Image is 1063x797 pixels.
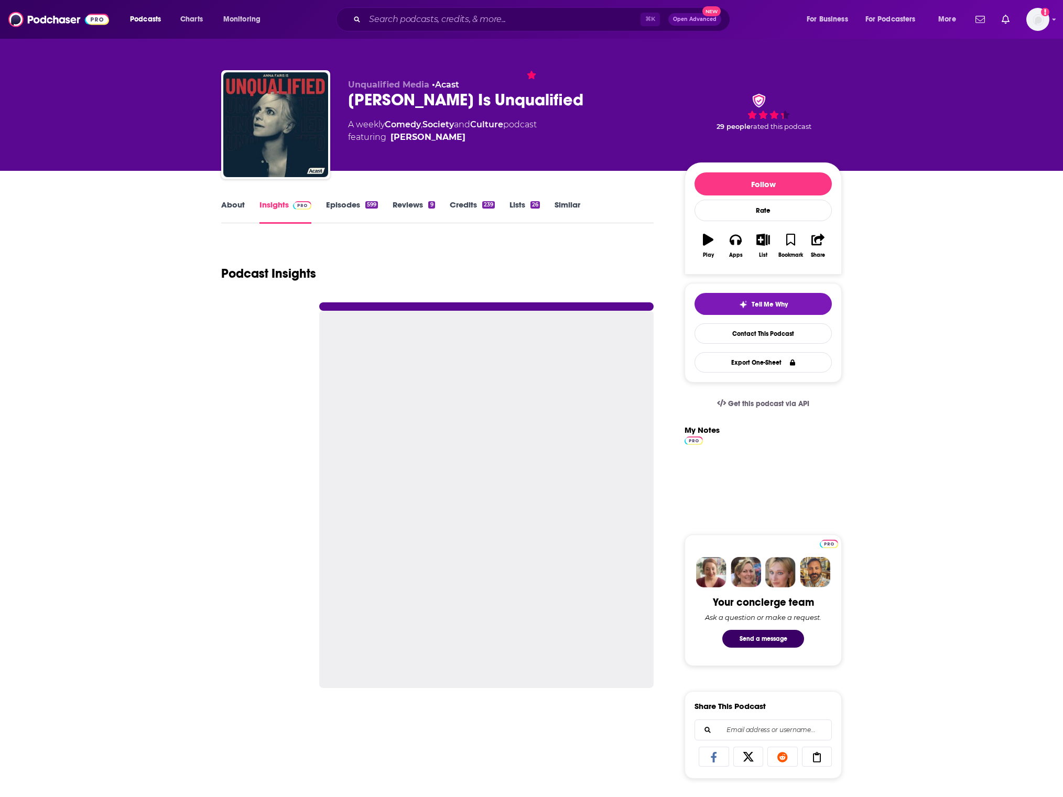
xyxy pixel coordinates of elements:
[348,80,429,90] span: Unqualified Media
[421,119,422,129] span: ,
[221,266,316,281] h1: Podcast Insights
[820,538,838,548] a: Pro website
[685,435,703,445] a: Pro website
[432,80,459,90] span: •
[1026,8,1049,31] span: Logged in as antoine.jordan
[454,119,470,129] span: and
[805,227,832,265] button: Share
[695,172,832,195] button: Follow
[767,747,798,767] a: Share on Reddit
[673,17,717,22] span: Open Advanced
[293,201,311,210] img: Podchaser Pro
[695,323,832,344] a: Contact This Podcast
[1041,8,1049,16] svg: Add a profile image
[428,201,435,209] div: 9
[752,300,788,309] span: Tell Me Why
[865,12,916,27] span: For Podcasters
[1026,8,1049,31] img: User Profile
[751,123,811,130] span: rated this podcast
[702,6,721,16] span: New
[509,200,540,224] a: Lists26
[641,13,660,26] span: ⌘ K
[668,13,721,26] button: Open AdvancedNew
[365,201,378,209] div: 599
[326,200,378,224] a: Episodes599
[807,12,848,27] span: For Business
[802,747,832,767] a: Copy Link
[346,7,740,31] div: Search podcasts, credits, & more...
[800,557,830,587] img: Jon Profile
[997,10,1014,28] a: Show notifications dropdown
[777,227,804,265] button: Bookmark
[703,252,714,258] div: Play
[705,613,821,621] div: Ask a question or make a request.
[8,9,109,29] img: Podchaser - Follow, Share and Rate Podcasts
[530,201,540,209] div: 26
[216,11,274,28] button: open menu
[365,11,641,28] input: Search podcasts, credits, & more...
[435,80,459,90] a: Acast
[685,425,720,443] label: My Notes
[223,12,261,27] span: Monitoring
[695,719,832,740] div: Search followers
[348,118,537,144] div: A weekly podcast
[685,436,703,445] img: Podchaser Pro
[695,701,766,711] h3: Share This Podcast
[759,252,767,258] div: List
[938,12,956,27] span: More
[422,119,454,129] a: Society
[699,747,729,767] a: Share on Facebook
[811,252,825,258] div: Share
[393,200,435,224] a: Reviews9
[709,391,818,417] a: Get this podcast via API
[931,11,969,28] button: open menu
[695,352,832,373] button: Export One-Sheet
[259,200,311,224] a: InsightsPodchaser Pro
[555,200,580,224] a: Similar
[385,119,421,129] a: Comedy
[221,200,245,224] a: About
[733,747,764,767] a: Share on X/Twitter
[722,227,749,265] button: Apps
[971,10,989,28] a: Show notifications dropdown
[470,119,503,129] a: Culture
[391,131,465,144] a: [PERSON_NAME]
[778,252,803,258] div: Bookmark
[717,123,751,130] span: 29 people
[739,300,747,309] img: tell me why sparkle
[703,720,823,740] input: Email address or username...
[696,557,726,587] img: Sydney Profile
[223,72,328,177] img: Anna Faris Is Unqualified
[1026,8,1049,31] button: Show profile menu
[722,630,804,648] button: Send a message
[695,227,722,265] button: Play
[799,11,861,28] button: open menu
[859,11,931,28] button: open menu
[820,540,838,548] img: Podchaser Pro
[713,596,814,609] div: Your concierge team
[728,399,809,408] span: Get this podcast via API
[123,11,175,28] button: open menu
[180,12,203,27] span: Charts
[482,201,495,209] div: 239
[729,252,743,258] div: Apps
[173,11,209,28] a: Charts
[450,200,495,224] a: Credits239
[750,227,777,265] button: List
[731,557,761,587] img: Barbara Profile
[695,200,832,221] div: Rate
[695,293,832,315] button: tell me why sparkleTell Me Why
[130,12,161,27] span: Podcasts
[348,131,537,144] span: featuring
[765,557,796,587] img: Jules Profile
[685,80,842,145] div: verified Badge 29 peoplerated this podcast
